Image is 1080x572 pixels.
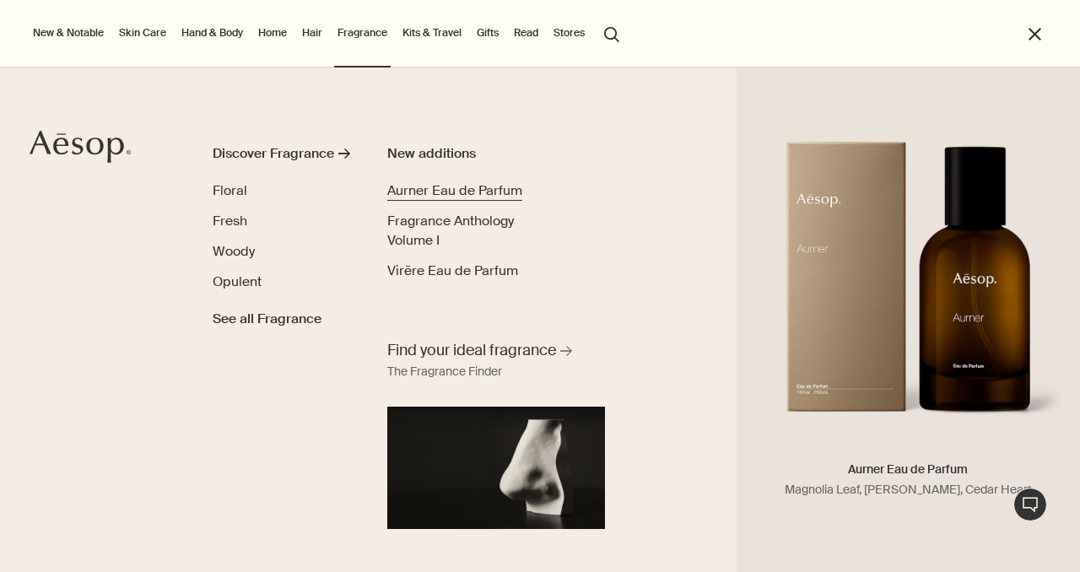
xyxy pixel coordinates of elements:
[387,181,522,201] a: Aurner Eau de Parfum
[213,181,247,201] a: Floral
[597,17,627,49] button: Open search
[213,212,247,229] span: Fresh
[753,141,1063,443] img: An amber glass bottle of Aurner Eau de Parfum alongside brown carton packaging.
[213,272,262,292] a: Opulent
[753,460,1063,499] h5: Aurner Eau de Parfum
[383,336,609,529] a: Find your ideal fragrance The Fragrance FinderA nose sculpture placed in front of black background
[510,23,542,43] a: Read
[399,23,465,43] a: Kits & Travel
[213,302,321,329] a: See all Fragrance
[387,262,518,279] span: Virēre Eau de Parfum
[1025,24,1045,44] button: Close the Menu
[387,340,556,361] span: Find your ideal fragrance
[213,242,255,260] span: Woody
[753,124,1063,516] a: An amber glass bottle of Aurner Eau de Parfum alongside brown carton packaging.Aurner Eau de Parf...
[299,23,326,43] a: Hair
[753,480,1063,499] p: Magnolia Leaf, [PERSON_NAME], Cedar Heart
[334,23,391,43] a: Fragrance
[116,23,170,43] a: Skin Care
[213,181,247,199] span: Floral
[387,143,560,164] div: New additions
[213,143,334,164] div: Discover Fragrance
[387,212,514,250] span: Fragrance Anthology Volume I
[213,143,354,170] a: Discover Fragrance
[1013,488,1047,521] button: Live Assistance
[178,23,246,43] a: Hand & Body
[30,130,131,168] a: Aesop
[473,23,502,43] a: Gifts
[387,211,560,251] a: Fragrance Anthology Volume I
[30,130,131,164] svg: Aesop
[213,241,255,262] a: Woody
[213,273,262,290] span: Opulent
[387,181,522,199] span: Aurner Eau de Parfum
[255,23,290,43] a: Home
[213,309,321,329] span: See all Fragrance
[387,362,502,382] div: The Fragrance Finder
[213,211,247,231] a: Fresh
[30,23,107,43] button: New & Notable
[550,23,588,43] button: Stores
[387,261,518,281] a: Virēre Eau de Parfum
